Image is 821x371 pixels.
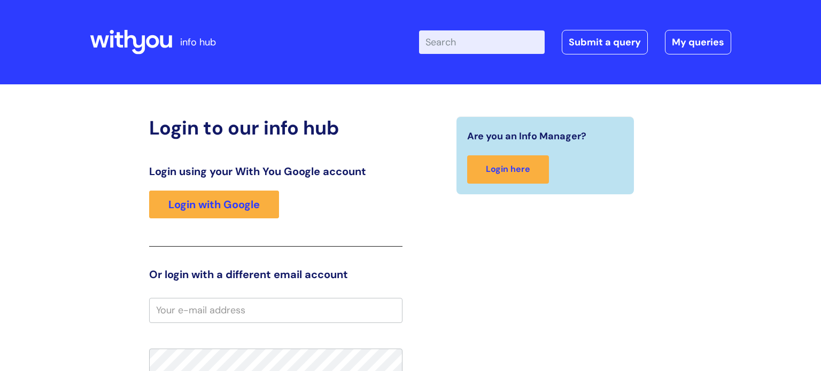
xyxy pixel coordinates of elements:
a: Login here [467,155,549,184]
a: Submit a query [562,30,648,54]
input: Search [419,30,545,54]
h2: Login to our info hub [149,116,402,139]
h3: Login using your With You Google account [149,165,402,178]
p: info hub [180,34,216,51]
span: Are you an Info Manager? [467,128,586,145]
a: My queries [665,30,731,54]
h3: Or login with a different email account [149,268,402,281]
a: Login with Google [149,191,279,218]
input: Your e-mail address [149,298,402,322]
